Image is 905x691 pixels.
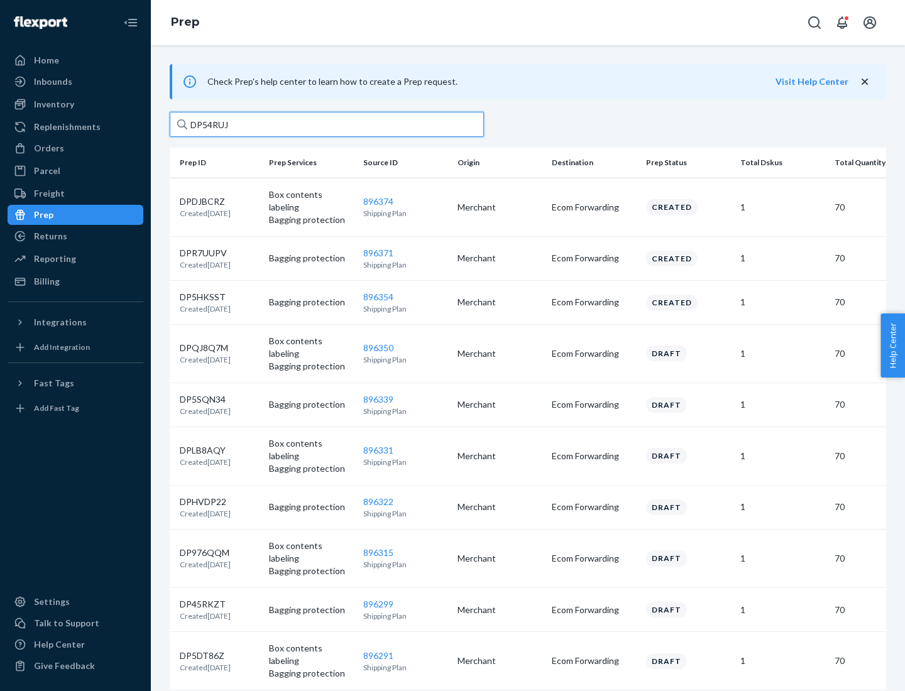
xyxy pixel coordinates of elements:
a: Billing [8,271,143,291]
a: 896354 [363,291,393,302]
p: DPR7UUPV [180,247,231,259]
div: Home [34,54,59,67]
th: Total Dskus [735,148,830,178]
th: Source ID [358,148,452,178]
p: DPLB8AQY [180,444,231,457]
a: Help Center [8,634,143,655]
a: 896315 [363,547,393,558]
th: Prep Services [264,148,358,178]
p: Created [DATE] [180,259,231,270]
button: Integrations [8,312,143,332]
p: Bagging protection [269,604,353,616]
a: 896331 [363,445,393,455]
p: 1 [740,201,825,214]
div: Give Feedback [34,660,95,672]
p: Shipping Plan [363,208,447,219]
div: Created [646,251,698,266]
div: Draft [646,345,687,361]
div: Returns [34,230,67,242]
div: Add Integration [34,342,90,352]
p: Ecom Forwarding [552,252,636,264]
a: Replenishments [8,117,143,137]
a: Home [8,50,143,70]
div: Parcel [34,165,60,177]
p: Created [DATE] [180,662,231,673]
p: Merchant [458,201,542,214]
p: Shipping Plan [363,303,447,314]
p: Bagging protection [269,360,353,373]
div: Draft [646,653,687,669]
p: Ecom Forwarding [552,450,636,462]
p: 1 [740,398,825,411]
a: Orders [8,138,143,158]
div: Integrations [34,316,87,329]
p: Shipping Plan [363,508,447,519]
th: Origin [452,148,547,178]
p: Created [DATE] [180,303,231,314]
p: DPQJ8Q7M [180,342,231,354]
p: Box contents labeling [269,642,353,667]
p: 1 [740,604,825,616]
button: Open Search Box [802,10,827,35]
button: close [858,75,871,89]
p: DP5SQN34 [180,393,231,406]
a: 896322 [363,496,393,507]
p: Shipping Plan [363,559,447,570]
a: Freight [8,183,143,204]
p: Created [DATE] [180,406,231,416]
p: 1 [740,501,825,513]
th: Prep Status [641,148,735,178]
button: Fast Tags [8,373,143,393]
p: Shipping Plan [363,354,447,365]
a: Inbounds [8,72,143,92]
p: Merchant [458,604,542,616]
p: Bagging protection [269,296,353,308]
a: 896339 [363,394,393,405]
p: Merchant [458,501,542,513]
a: Prep [171,15,199,29]
p: Merchant [458,347,542,360]
a: 896371 [363,248,393,258]
div: Created [646,199,698,215]
a: Settings [8,592,143,612]
div: Draft [646,397,687,413]
p: DP976QQM [180,547,231,559]
a: Reporting [8,249,143,269]
button: Open account menu [857,10,882,35]
a: 896291 [363,650,393,661]
p: 1 [740,347,825,360]
p: DPHVDP22 [180,496,231,508]
div: Talk to Support [34,617,99,629]
button: Help Center [880,313,905,378]
button: Close Navigation [118,10,143,35]
p: Bagging protection [269,667,353,680]
p: DP5HKSST [180,291,231,303]
a: Parcel [8,161,143,181]
p: Merchant [458,398,542,411]
p: Merchant [458,655,542,667]
p: Created [DATE] [180,457,231,467]
p: Bagging protection [269,462,353,475]
p: Ecom Forwarding [552,201,636,214]
a: Prep [8,205,143,225]
p: Ecom Forwarding [552,655,636,667]
p: Merchant [458,252,542,264]
p: Bagging protection [269,501,353,513]
div: Freight [34,187,65,200]
p: Created [DATE] [180,508,231,519]
span: Check Prep's help center to learn how to create a Prep request. [207,76,458,87]
div: Inbounds [34,75,72,88]
p: Shipping Plan [363,457,447,467]
a: Add Fast Tag [8,398,143,418]
p: Created [DATE] [180,611,231,621]
p: DP5DT86Z [180,650,231,662]
ol: breadcrumbs [161,4,209,41]
p: Box contents labeling [269,335,353,360]
p: Ecom Forwarding [552,398,636,411]
p: Merchant [458,296,542,308]
input: Search prep jobs [170,112,484,137]
p: Created [DATE] [180,208,231,219]
div: Orders [34,142,64,155]
a: 896374 [363,196,393,207]
th: Prep ID [170,148,264,178]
